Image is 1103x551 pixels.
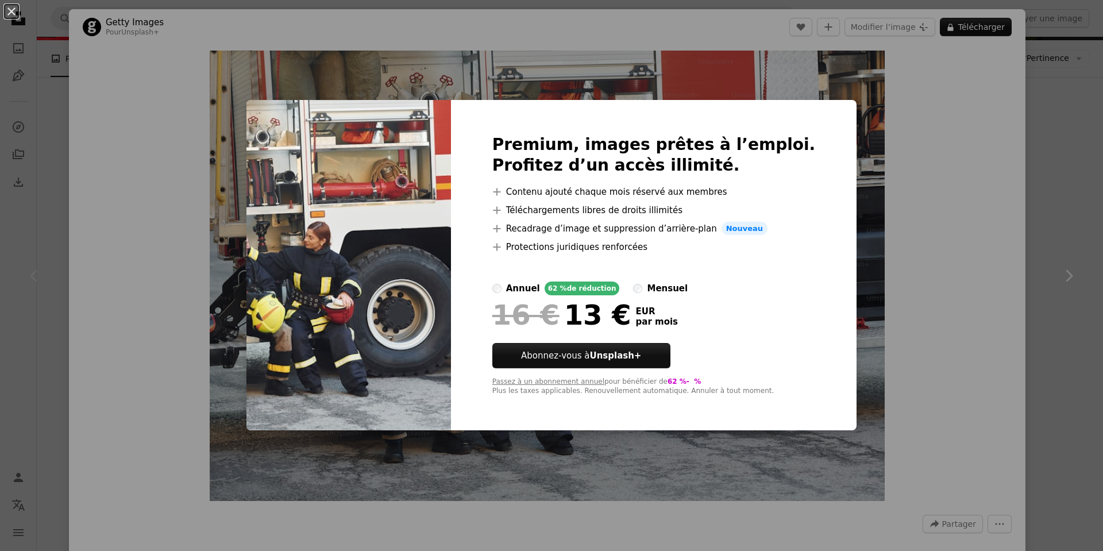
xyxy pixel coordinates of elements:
[492,377,604,387] button: Passez à un abonnement annuel
[492,377,816,396] div: pour bénéficier de Plus les taxes applicables. Renouvellement automatique. Annuler à tout moment.
[492,284,502,293] input: annuel62 %de réduction
[492,134,816,176] h2: Premium, images prêtes à l’emploi. Profitez d’un accès illimité.
[722,222,768,236] span: Nouveau
[492,300,631,330] div: 13 €
[589,350,641,361] strong: Unsplash+
[492,203,816,217] li: Téléchargements libres de droits illimités
[246,100,451,431] img: premium_photo-1661724753583-50fc504ca7e5
[545,282,620,295] div: 62 % de réduction
[492,343,670,368] button: Abonnez-vous àUnsplash+
[492,240,816,254] li: Protections juridiques renforcées
[647,282,688,295] div: mensuel
[636,306,678,317] span: EUR
[636,317,678,327] span: par mois
[492,222,816,236] li: Recadrage d’image et suppression d’arrière-plan
[633,284,642,293] input: mensuel
[492,300,560,330] span: 16 €
[492,185,816,199] li: Contenu ajouté chaque mois réservé aux membres
[506,282,540,295] div: annuel
[668,377,701,386] span: 62 % - %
